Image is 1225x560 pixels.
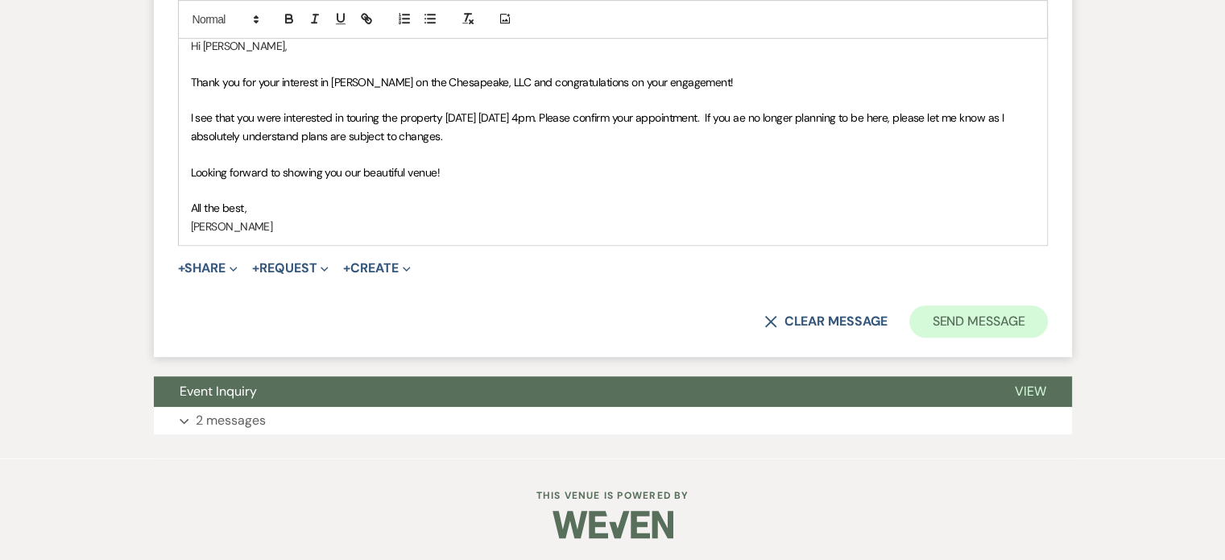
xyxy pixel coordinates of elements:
span: Thank you for your interest in [PERSON_NAME] on the Chesapeake, LLC and congratulations on your e... [191,75,734,89]
img: Weven Logo [552,496,673,553]
button: Clear message [764,315,887,328]
button: Send Message [909,305,1047,338]
button: Create [343,262,410,275]
p: 2 messages [196,410,266,431]
button: Request [252,262,329,275]
span: + [252,262,259,275]
p: Hi [PERSON_NAME], [191,37,1035,55]
span: Looking forward to showing you our beautiful venue! [191,165,440,180]
span: + [343,262,350,275]
p: [PERSON_NAME] [191,218,1035,235]
span: + [178,262,185,275]
button: View [989,376,1072,407]
span: View [1015,383,1046,400]
span: All the best, [191,201,247,215]
span: I see that you were interested in touring the property [DATE] [DATE] 4pm. Please confirm your app... [191,110,1007,143]
button: Share [178,262,238,275]
span: Event Inquiry [180,383,257,400]
button: Event Inquiry [154,376,989,407]
button: 2 messages [154,407,1072,434]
